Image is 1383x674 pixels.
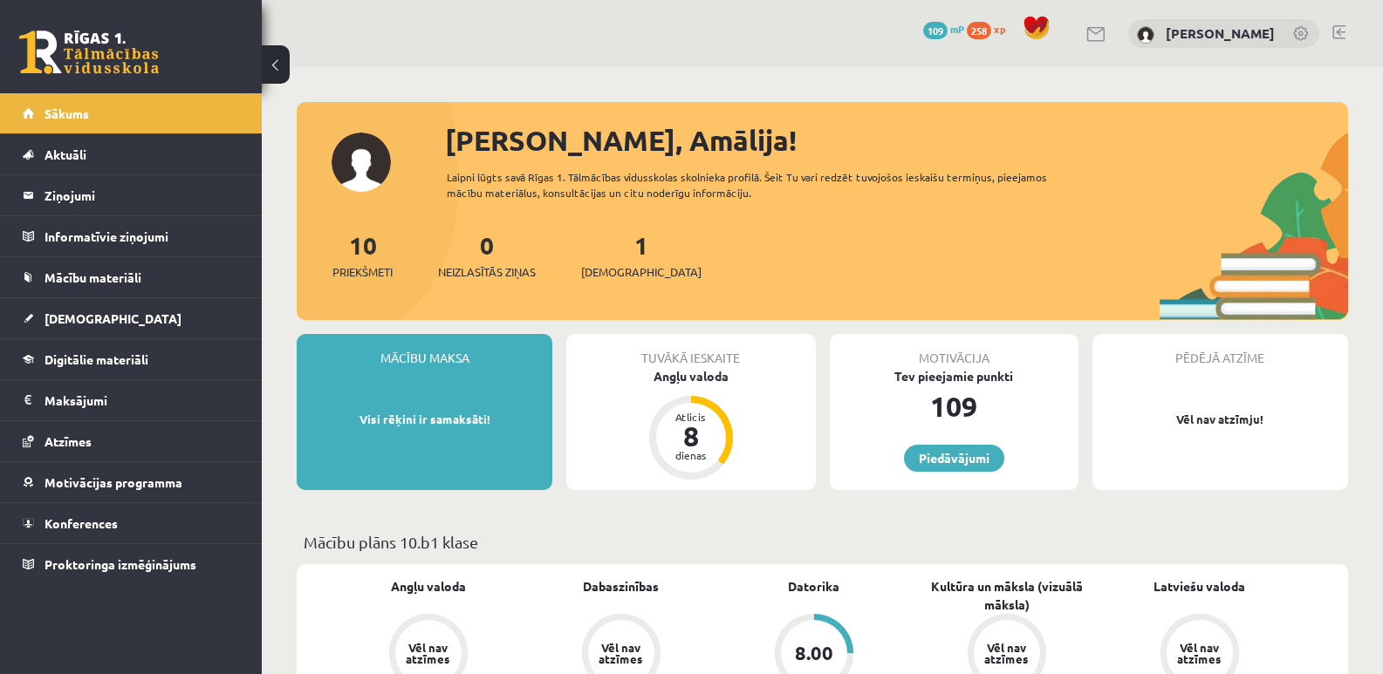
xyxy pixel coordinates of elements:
div: Laipni lūgts savā Rīgas 1. Tālmācības vidusskolas skolnieka profilā. Šeit Tu vari redzēt tuvojošo... [447,169,1078,201]
span: xp [994,22,1005,36]
span: [DEMOGRAPHIC_DATA] [581,263,702,281]
a: 109 mP [923,22,964,36]
div: Vēl nav atzīmes [597,642,646,664]
a: Konferences [23,503,240,543]
span: 109 [923,22,948,39]
div: Vēl nav atzīmes [1175,642,1224,664]
div: Pēdējā atzīme [1092,334,1348,367]
div: Vēl nav atzīmes [404,642,453,664]
a: Motivācijas programma [23,462,240,502]
a: Angļu valoda Atlicis 8 dienas [566,367,815,482]
a: Digitālie materiāli [23,339,240,379]
a: Ziņojumi [23,175,240,215]
div: Mācību maksa [297,334,552,367]
legend: Informatīvie ziņojumi [45,216,240,256]
legend: Maksājumi [45,380,240,420]
span: Sākums [45,106,89,121]
a: Sākums [23,93,240,133]
span: Mācību materiāli [45,269,141,285]
p: Vēl nav atzīmju! [1101,411,1339,428]
div: Tev pieejamie punkti [830,367,1078,385]
span: Digitālie materiāli [45,351,148,367]
a: Maksājumi [23,380,240,420]
p: Mācību plāns 10.b1 klase [304,530,1341,554]
a: 10Priekšmeti [332,229,393,281]
a: Angļu valoda [391,577,466,596]
a: Piedāvājumi [904,445,1004,472]
div: Tuvākā ieskaite [566,334,815,367]
div: dienas [665,450,717,460]
a: 0Neizlasītās ziņas [438,229,536,281]
a: Kultūra un māksla (vizuālā māksla) [910,577,1103,614]
a: 1[DEMOGRAPHIC_DATA] [581,229,702,281]
legend: Ziņojumi [45,175,240,215]
div: Angļu valoda [566,367,815,385]
div: 8 [665,422,717,450]
a: Rīgas 1. Tālmācības vidusskola [19,31,159,74]
span: Motivācijas programma [45,474,182,490]
div: [PERSON_NAME], Amālija! [445,119,1348,161]
div: Atlicis [665,412,717,422]
a: Datorika [788,577,839,596]
span: [DEMOGRAPHIC_DATA] [45,310,181,326]
span: Aktuāli [45,146,86,162]
span: Priekšmeti [332,263,393,281]
span: Neizlasītās ziņas [438,263,536,281]
a: [DEMOGRAPHIC_DATA] [23,298,240,338]
a: [PERSON_NAME] [1166,24,1275,42]
a: Mācību materiāli [23,257,240,297]
a: Informatīvie ziņojumi [23,216,240,256]
a: Dabaszinības [583,577,659,596]
a: Aktuāli [23,134,240,174]
span: mP [950,22,964,36]
span: 258 [967,22,991,39]
a: 258 xp [967,22,1014,36]
div: Vēl nav atzīmes [982,642,1031,664]
span: Atzīmes [45,433,92,449]
a: Latviešu valoda [1154,577,1245,596]
div: 109 [830,385,1078,427]
span: Proktoringa izmēģinājums [45,556,196,572]
a: Atzīmes [23,421,240,461]
a: Proktoringa izmēģinājums [23,544,240,584]
div: 8.00 [795,643,833,663]
p: Visi rēķini ir samaksāti! [305,411,544,428]
div: Motivācija [830,334,1078,367]
img: Amālija Gabrene [1137,26,1154,44]
span: Konferences [45,515,118,531]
